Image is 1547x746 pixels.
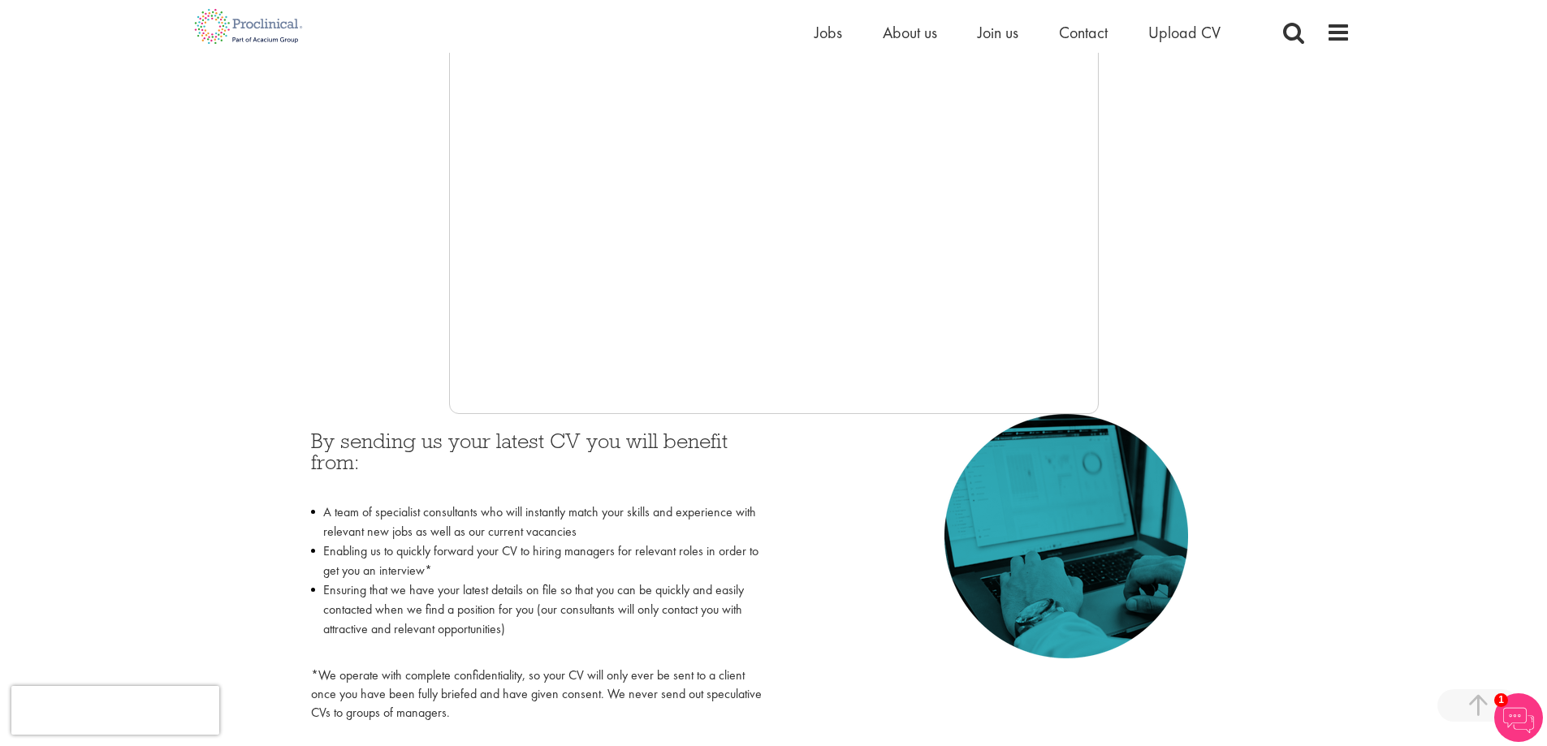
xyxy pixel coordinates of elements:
li: Ensuring that we have your latest details on file so that you can be quickly and easily contacted... [311,580,762,658]
a: Upload CV [1148,22,1221,43]
p: *We operate with complete confidentiality, so your CV will only ever be sent to a client once you... [311,666,762,722]
span: 1 [1494,693,1508,707]
a: Contact [1059,22,1108,43]
img: Chatbot [1494,693,1543,742]
a: Join us [978,22,1018,43]
h3: By sending us your latest CV you will benefit from: [311,430,762,494]
iframe: reCAPTCHA [11,686,219,735]
li: Enabling us to quickly forward your CV to hiring managers for relevant roles in order to get you ... [311,541,762,580]
li: A team of specialist consultants who will instantly match your skills and experience with relevan... [311,502,762,541]
a: About us [883,22,937,43]
a: Jobs [815,22,842,43]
